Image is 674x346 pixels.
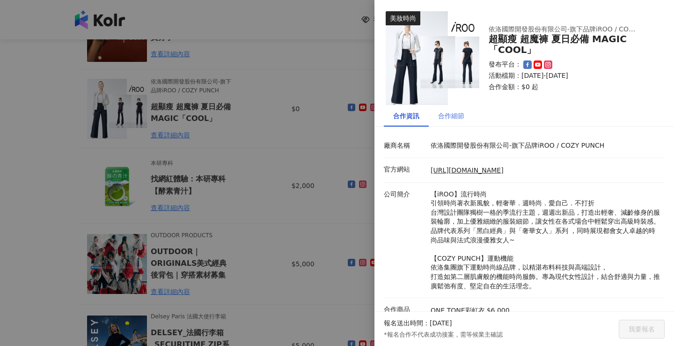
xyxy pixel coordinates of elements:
[384,331,503,339] p: *報名合作不代表成功接案，需等候業主確認
[386,11,420,25] div: 美妝時尚
[489,83,653,92] p: 合作金額： $0 起
[489,34,653,55] div: 超顯瘦 超魔褲 夏日必備 MAGIC「COOL」
[619,320,665,338] button: 我要報名
[438,111,464,121] div: 合作細節
[431,306,485,316] a: ONE TONE彩虹衣
[489,71,653,81] p: 活動檔期：[DATE]-[DATE]
[489,60,521,69] p: 發布平台：
[431,190,660,291] p: 【iROO】流行時尚 引領時尚著衣新風貌，輕奢華．週時尚．愛自己．不打折 台灣設計團隊獨樹一格的季流行主題，週週出新品，打造出輕奢、減齡修身的服裝輪廓，加上優雅細緻的服裝細節，讓女性在各式場合中...
[393,111,419,121] div: 合作資訊
[386,11,479,105] img: ONE TONE彩虹衣
[431,141,660,150] p: 依洛國際開發股份有限公司-旗下品牌iROO / COZY PUNCH
[384,141,426,150] p: 廠商名稱
[384,165,426,174] p: 官方網站
[487,306,510,316] p: $6,000
[489,25,638,34] div: 依洛國際開發股份有限公司-旗下品牌iROO / COZY PUNCH
[384,190,426,199] p: 公司簡介
[384,319,452,328] p: 報名送出時間：[DATE]
[384,305,426,315] p: 合作商品
[431,166,504,174] a: [URL][DOMAIN_NAME]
